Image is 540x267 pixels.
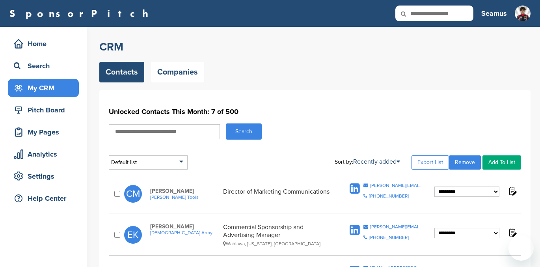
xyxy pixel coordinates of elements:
[369,235,409,240] div: [PHONE_NUMBER]
[508,235,534,261] iframe: Button to launch messaging window
[223,223,332,246] div: Commercial Sponsorship and Advertising Manager
[369,194,409,198] div: [PHONE_NUMBER]
[109,155,188,170] div: Default list
[124,226,142,244] span: EK
[8,189,79,207] a: Help Center
[353,158,400,166] a: Recently added
[150,188,219,194] span: [PERSON_NAME]
[9,8,153,19] a: SponsorPitch
[449,155,481,170] a: Remove
[8,167,79,185] a: Settings
[515,6,531,21] img: Seamus pic
[12,37,79,51] div: Home
[412,155,449,170] a: Export List
[12,81,79,95] div: My CRM
[481,5,507,22] a: Seamus
[12,103,79,117] div: Pitch Board
[99,40,531,54] h2: CRM
[124,185,142,203] span: CM
[150,194,219,200] a: [PERSON_NAME] Tools
[507,186,517,196] img: Notes
[12,169,79,183] div: Settings
[8,123,79,141] a: My Pages
[223,188,332,200] div: Director of Marketing Communications
[109,105,521,119] h1: Unlocked Contacts This Month: 7 of 500
[150,223,219,230] span: [PERSON_NAME]
[370,224,423,229] div: [PERSON_NAME][EMAIL_ADDRESS][PERSON_NAME][DOMAIN_NAME]
[482,155,521,170] a: Add To List
[370,183,423,188] div: [PERSON_NAME][EMAIL_ADDRESS][PERSON_NAME][PERSON_NAME][DOMAIN_NAME]
[223,241,332,246] div: Wahiawa, [US_STATE], [GEOGRAPHIC_DATA]
[8,145,79,163] a: Analytics
[12,191,79,205] div: Help Center
[8,79,79,97] a: My CRM
[151,62,204,82] a: Companies
[12,125,79,139] div: My Pages
[8,101,79,119] a: Pitch Board
[507,228,517,237] img: Notes
[8,57,79,75] a: Search
[12,59,79,73] div: Search
[150,230,219,235] a: [DEMOGRAPHIC_DATA] Army
[226,123,262,140] button: Search
[8,35,79,53] a: Home
[12,147,79,161] div: Analytics
[99,62,144,82] a: Contacts
[481,8,507,19] h3: Seamus
[335,159,400,165] div: Sort by:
